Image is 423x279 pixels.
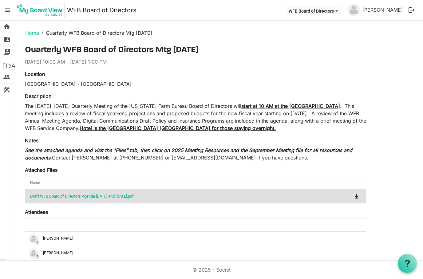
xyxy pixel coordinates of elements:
[25,147,352,161] em: See the attached agenda and visit the "Files" tab, then click on 2025 Meeting Resources and the S...
[80,125,276,131] span: Hotel is the [GEOGRAPHIC_DATA] [GEOGRAPHIC_DATA] for those staying overnight.
[241,103,340,109] span: start at 10 AM at the [GEOGRAPHIC_DATA]
[25,30,39,36] a: Home
[25,45,366,56] h3: Quarterly WFB Board of Directors Mtg [DATE]
[30,181,40,185] span: Name
[29,249,361,258] div: [PERSON_NAME]
[25,190,327,203] td: Draft WFB Board of Directors Agenda 9-18 and 9-19-2025.pdf is template cell column header Name
[327,190,366,203] td: is Command column column header
[25,80,366,88] div: [GEOGRAPHIC_DATA] - [GEOGRAPHIC_DATA]
[3,21,10,33] span: home
[29,234,361,243] div: [PERSON_NAME]
[348,4,360,16] img: no-profile-picture.svg
[25,58,366,65] div: [DATE] 10:00 AM - [DATE] 1:00 PM
[25,232,366,246] td: ?Anne Lawrence is template cell column header
[3,58,27,71] span: [DATE]
[360,4,405,16] a: [PERSON_NAME]
[25,147,366,161] p: Contact [PERSON_NAME] at [PHONE_NUMBER] or [EMAIL_ADDRESS][DOMAIN_NAME] if you have questions.
[39,29,152,37] li: Quarterly WFB Board of Directors Mtg [DATE]
[3,33,10,45] span: folder_shared
[67,4,136,16] a: WFB Board of Directors
[3,84,10,96] span: construction
[25,208,48,216] label: Attendees
[34,254,40,259] span: ?
[285,6,342,15] button: WFB Board of Directors dropdownbutton
[25,166,57,174] label: Attached Files
[192,267,231,273] a: © 2025 - Societ
[352,192,361,201] button: Download
[25,102,366,132] p: The [DATE]-[DATE] Quarterly Meeting of the [US_STATE] Farm Bureau Board of Directors will . This ...
[29,249,38,258] img: no-profile-picture.svg
[25,92,51,100] label: Description
[3,71,10,83] span: people
[15,2,67,18] a: My Board View Logo
[25,246,366,260] td: ?Bailey Moon is template cell column header
[405,4,418,17] button: logout
[15,2,65,18] img: My Board View Logo
[30,194,134,198] a: Draft WFB Board of Directors Agenda [DATE] and [DATE].pdf
[25,70,45,78] label: Location
[3,46,10,58] span: switch_account
[2,4,14,16] span: menu
[25,137,38,144] label: Notes
[34,240,40,245] span: ?
[29,234,38,243] img: no-profile-picture.svg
